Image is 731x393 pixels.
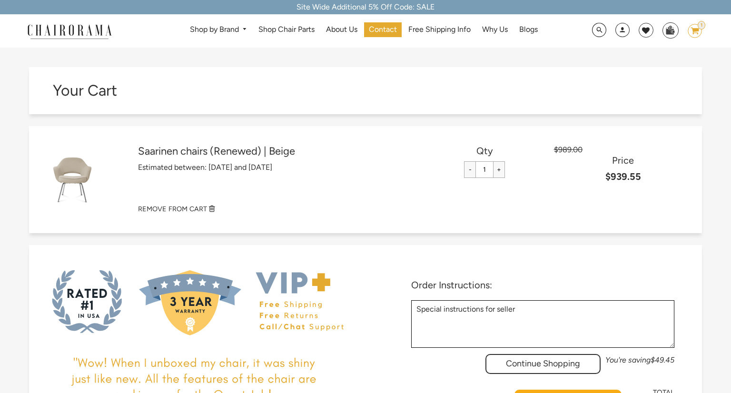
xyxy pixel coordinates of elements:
[258,25,315,35] span: Shop Chair Parts
[138,163,272,172] span: Estimated between: [DATE] and [DATE]
[554,155,692,166] h3: Price
[514,22,543,37] a: Blogs
[605,355,674,364] em: You're saving
[138,204,692,214] a: REMOVE FROM CART
[482,25,508,35] span: Why Us
[485,354,601,374] div: Continue Shopping
[415,145,554,157] h3: Qty
[651,355,674,364] span: $49.45
[158,22,570,40] nav: DesktopNavigation
[321,22,362,37] a: About Us
[408,25,471,35] span: Free Shipping Info
[138,205,207,213] small: REMOVE FROM CART
[477,22,513,37] a: Why Us
[698,21,705,29] div: 1
[326,25,357,35] span: About Us
[663,23,678,37] img: WhatsApp_Image_2024-07-12_at_16.23.01.webp
[411,279,674,291] p: Order Instructions:
[519,25,538,35] span: Blogs
[554,145,583,154] span: $989.00
[254,22,319,37] a: Shop Chair Parts
[138,145,415,157] a: Saarinen chairs (Renewed) | Beige
[22,23,117,39] img: chairorama
[53,81,365,99] h1: Your Cart
[185,22,252,37] a: Shop by Brand
[605,171,641,182] span: $939.55
[681,24,702,38] a: 1
[464,161,476,178] input: -
[364,22,402,37] a: Contact
[369,25,397,35] span: Contact
[493,161,505,178] input: +
[404,22,475,37] a: Free Shipping Info
[46,153,99,206] img: Saarinen chairs (Renewed) | Beige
